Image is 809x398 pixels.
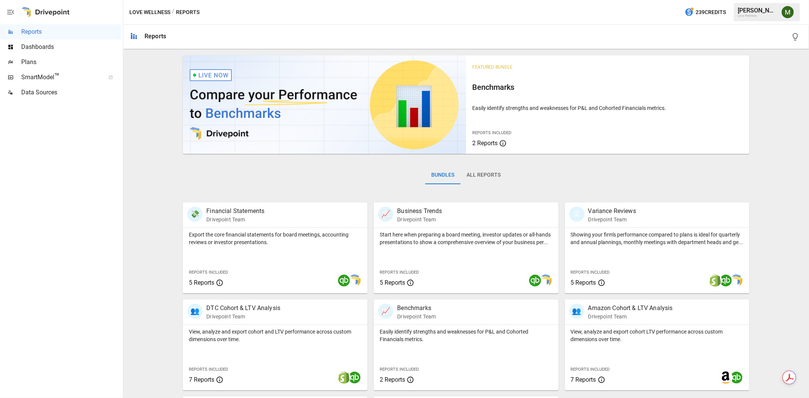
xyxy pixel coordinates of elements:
[397,313,436,320] p: Drivepoint Team
[380,231,552,246] p: Start here when preparing a board meeting, investor updates or all-hands presentations to show a ...
[588,207,636,216] p: Variance Reviews
[529,274,541,287] img: quickbooks
[54,72,60,81] span: ™
[588,216,636,223] p: Drivepoint Team
[472,139,498,147] span: 2 Reports
[709,274,721,287] img: shopify
[145,33,166,40] div: Reports
[682,5,729,19] button: 239Credits
[569,304,584,319] div: 👥
[696,8,726,17] span: 239 Credits
[569,207,584,222] div: 🗓
[571,367,610,372] span: Reports Included
[206,207,264,216] p: Financial Statements
[378,207,393,222] div: 📈
[380,328,552,343] p: Easily identify strengths and weaknesses for P&L and Cohorted Financials metrics.
[540,274,552,287] img: smart model
[425,166,460,184] button: Bundles
[472,104,743,112] p: Easily identify strengths and weaknesses for P&L and Cohorted Financials metrics.
[189,328,361,343] p: View, analyze and export cohort and LTV performance across custom dimensions over time.
[397,216,442,223] p: Drivepoint Team
[21,73,100,82] span: SmartModel
[21,88,121,97] span: Data Sources
[183,55,466,154] img: video thumbnail
[172,8,174,17] div: /
[720,371,732,384] img: amazon
[189,376,214,383] span: 7 Reports
[738,14,777,17] div: Love Wellness
[472,130,511,135] span: Reports Included
[187,304,203,319] div: 👥
[571,328,743,343] p: View, analyze and export cohort LTV performance across custom dimensions over time.
[782,6,794,18] img: Meredith Lacasse
[21,58,121,67] span: Plans
[571,279,596,286] span: 5 Reports
[380,376,405,383] span: 2 Reports
[730,371,743,384] img: quickbooks
[571,231,743,246] p: Showing your firm's performance compared to plans is ideal for quarterly and annual plannings, mo...
[571,376,596,383] span: 7 Reports
[338,274,350,287] img: quickbooks
[738,7,777,14] div: [PERSON_NAME]
[730,274,743,287] img: smart model
[189,231,361,246] p: Export the core financial statements for board meetings, accounting reviews or investor presentat...
[189,367,228,372] span: Reports Included
[720,274,732,287] img: quickbooks
[21,42,121,52] span: Dashboards
[777,2,798,23] button: Meredith Lacasse
[588,304,673,313] p: Amazon Cohort & LTV Analysis
[349,371,361,384] img: quickbooks
[380,270,419,275] span: Reports Included
[571,270,610,275] span: Reports Included
[397,304,436,313] p: Benchmarks
[129,8,170,17] button: Love Wellness
[349,274,361,287] img: smart model
[472,81,743,93] h6: Benchmarks
[21,27,121,36] span: Reports
[588,313,673,320] p: Drivepoint Team
[187,207,203,222] div: 💸
[472,64,512,70] span: Featured Bundle
[206,313,280,320] p: Drivepoint Team
[378,304,393,319] div: 📈
[397,207,442,216] p: Business Trends
[460,166,507,184] button: All Reports
[380,367,419,372] span: Reports Included
[338,371,350,384] img: shopify
[206,304,280,313] p: DTC Cohort & LTV Analysis
[380,279,405,286] span: 5 Reports
[206,216,264,223] p: Drivepoint Team
[189,279,214,286] span: 5 Reports
[189,270,228,275] span: Reports Included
